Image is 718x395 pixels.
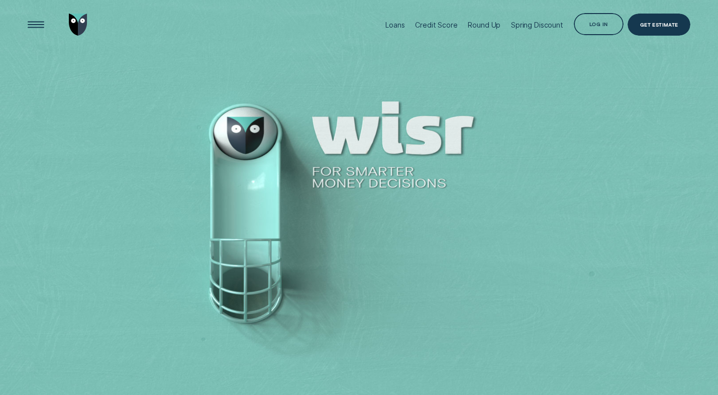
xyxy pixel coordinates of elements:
[385,21,404,29] div: Loans
[511,21,563,29] div: Spring Discount
[69,14,87,36] img: Wisr
[628,14,690,36] a: Get Estimate
[25,14,47,36] button: Open Menu
[468,21,500,29] div: Round Up
[415,21,457,29] div: Credit Score
[574,13,624,36] button: Log in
